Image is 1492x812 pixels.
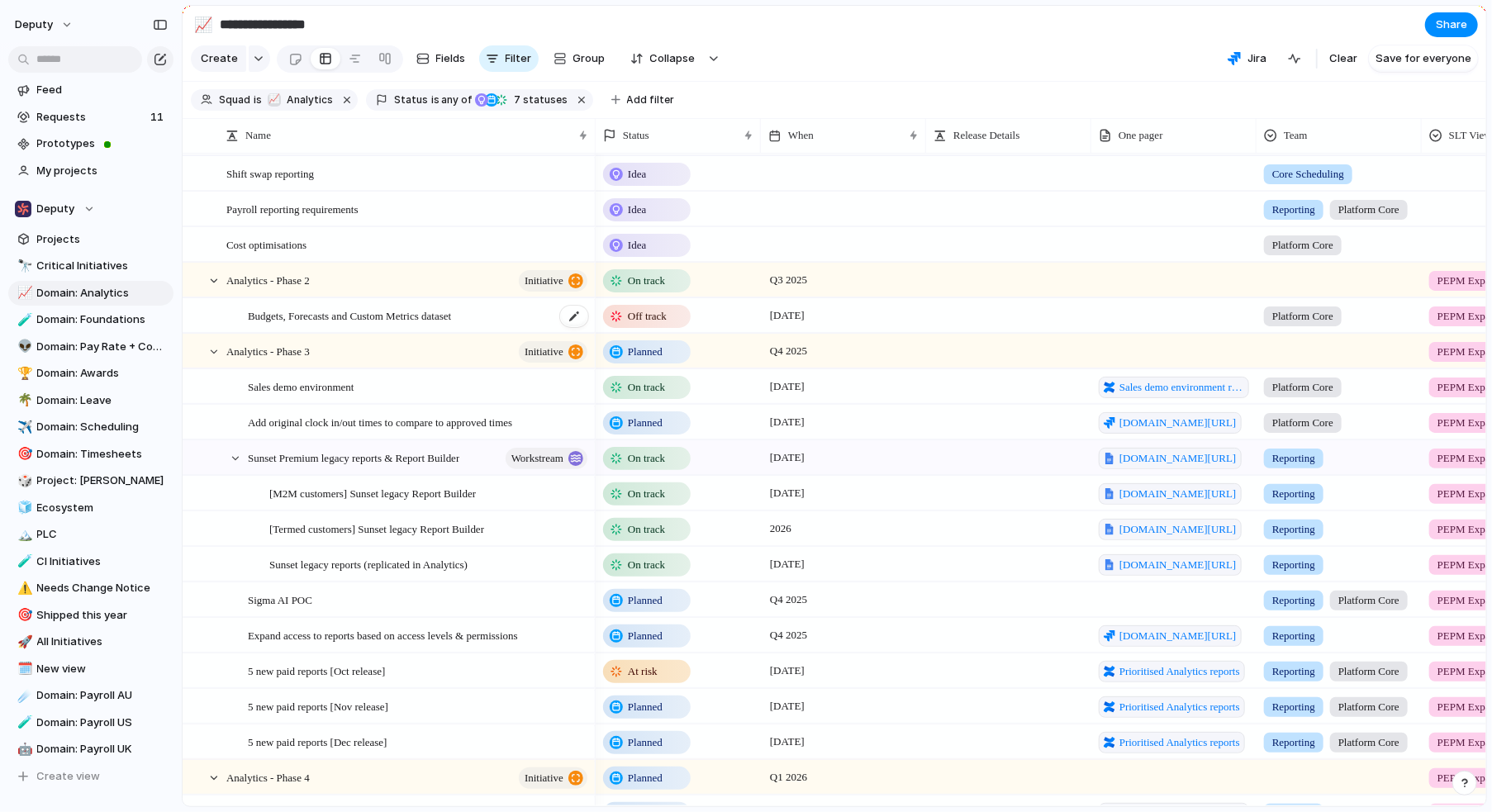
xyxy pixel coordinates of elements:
span: Planned [628,699,663,715]
button: 🎲 [15,472,31,489]
div: 🤖 [17,740,29,759]
span: At risk [628,663,658,680]
span: CI Initiatives [37,553,168,570]
button: 🏆 [15,365,31,382]
button: ✈️ [15,419,31,435]
div: ✈️ [17,418,29,437]
a: Sales demo environment requirements [1099,377,1249,398]
div: 🎲 [17,472,29,491]
span: any of [440,93,472,107]
button: Clear [1323,45,1364,72]
span: Domain: Foundations [37,311,168,328]
span: Sales demo environment requirements [1119,379,1244,396]
div: ☄️ [17,686,29,705]
div: 🏆 [17,364,29,383]
span: [DOMAIN_NAME][URL] [1119,486,1237,502]
span: Q4 2025 [766,590,811,610]
span: 5 new paid reports [Oct release] [248,661,385,680]
button: Save for everyone [1369,45,1478,72]
button: Group [545,45,614,72]
button: 🤖 [15,741,31,757]
div: 🧪 [17,552,29,571]
span: Idea [628,166,646,183]
span: Needs Change Notice [37,580,168,596]
button: 🏔️ [15,526,31,543]
a: [DOMAIN_NAME][URL] [1099,483,1242,505]
span: One pager [1119,127,1163,144]
span: My projects [37,163,168,179]
span: Create view [37,768,101,785]
button: ☄️ [15,687,31,704]
span: Critical Initiatives [37,258,168,274]
span: Reporting [1272,450,1315,467]
span: Create [201,50,238,67]
div: 🔭 [17,257,29,276]
span: Domain: Pay Rate + Compliance [37,339,168,355]
span: When [788,127,814,144]
span: Sigma AI POC [248,590,312,609]
span: Team [1284,127,1308,144]
div: 🏔️ [17,525,29,544]
button: 📈 [15,285,31,302]
div: 🧪Domain: Foundations [8,307,173,332]
span: Prioritised Analytics reports [1119,734,1240,751]
span: is [431,93,440,107]
a: 🧪Domain: Payroll US [8,710,173,735]
span: Domain: Scheduling [37,419,168,435]
span: Domain: Timesheets [37,446,168,463]
span: Reporting [1272,521,1315,538]
button: Create view [8,764,173,789]
div: 🚀 [17,633,29,652]
span: Budgets, Forecasts and Custom Metrics dataset [248,306,451,325]
span: Shipped this year [37,607,168,624]
span: 5 new paid reports [Dec release] [248,732,387,751]
a: 🗓️New view [8,657,173,681]
button: 🎯 [15,446,31,463]
span: Core Scheduling [1272,166,1344,183]
span: Platform Core [1338,592,1399,609]
span: 7 [510,93,524,106]
span: [DOMAIN_NAME][URL] [1119,557,1237,573]
div: 🎯Shipped this year [8,603,173,628]
span: On track [628,521,665,538]
a: ✈️Domain: Scheduling [8,415,173,439]
span: initiative [525,767,563,790]
button: initiative [519,270,587,292]
span: Shift swap reporting [226,164,314,183]
button: is [250,91,265,109]
a: 👽Domain: Pay Rate + Compliance [8,335,173,359]
span: Fields [436,50,466,67]
button: 🎯 [15,607,31,624]
span: Clear [1329,50,1357,67]
a: 🏆Domain: Awards [8,361,173,386]
button: Collapse [620,45,704,72]
span: Prioritised Analytics reports [1119,663,1240,680]
span: [DATE] [766,483,809,503]
span: Reporting [1272,663,1315,680]
div: 🎯 [17,605,29,624]
span: [DATE] [766,554,809,574]
div: 📈 [268,93,281,107]
span: [DATE] [766,377,809,397]
a: 🚀All Initiatives [8,629,173,654]
span: On track [628,379,665,396]
a: Projects [8,227,173,252]
span: Planned [628,734,663,751]
a: 🧊Ecosystem [8,496,173,520]
a: [DOMAIN_NAME][URL] [1099,554,1242,576]
span: Domain: Leave [37,392,168,409]
span: [DATE] [766,448,809,468]
div: 🎯 [17,444,29,463]
div: ⚠️Needs Change Notice [8,576,173,601]
span: Collapse [650,50,696,67]
div: 🏔️PLC [8,522,173,547]
span: Platform Core [1272,308,1333,325]
span: Idea [628,202,646,218]
a: [DOMAIN_NAME][URL] [1099,448,1242,469]
button: 🧪 [15,553,31,570]
span: New view [37,661,168,677]
span: Sunset legacy reports (replicated in Analytics) [269,554,468,573]
div: 📈Domain: Analytics [8,281,173,306]
div: ⚠️ [17,579,29,598]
